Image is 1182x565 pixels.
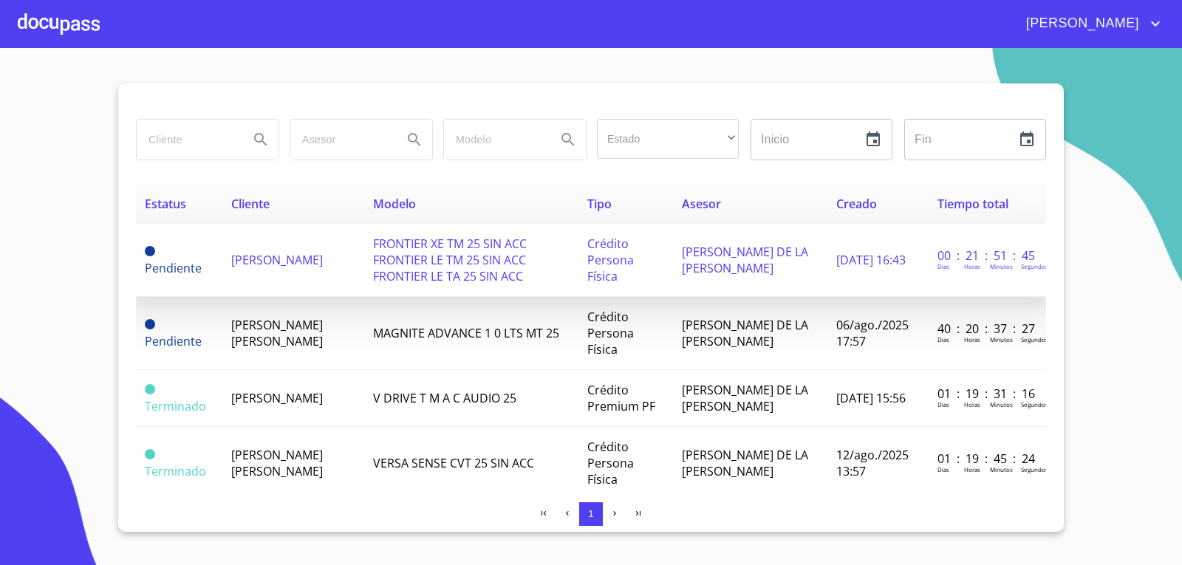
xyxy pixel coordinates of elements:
[145,449,155,459] span: Terminado
[937,196,1008,212] span: Tiempo total
[682,317,808,349] span: [PERSON_NAME] DE LA [PERSON_NAME]
[682,196,721,212] span: Asesor
[587,236,634,284] span: Crédito Persona Física
[836,390,906,406] span: [DATE] 15:56
[231,252,323,268] span: [PERSON_NAME]
[937,465,949,473] p: Dias
[1015,12,1147,35] span: [PERSON_NAME]
[587,309,634,357] span: Crédito Persona Física
[145,246,155,256] span: Pendiente
[990,400,1013,408] p: Minutos
[964,262,980,270] p: Horas
[990,262,1013,270] p: Minutos
[373,236,527,284] span: FRONTIER XE TM 25 SIN ACC FRONTIER LE TM 25 SIN ACC FRONTIER LE TA 25 SIN ACC
[588,508,593,519] span: 1
[682,382,808,414] span: [PERSON_NAME] DE LA [PERSON_NAME]
[937,335,949,343] p: Dias
[444,120,544,160] input: search
[964,400,980,408] p: Horas
[243,122,279,157] button: Search
[373,390,516,406] span: V DRIVE T M A C AUDIO 25
[937,262,949,270] p: Dias
[587,382,655,414] span: Crédito Premium PF
[964,335,980,343] p: Horas
[1015,12,1164,35] button: account of current user
[145,319,155,329] span: Pendiente
[587,196,612,212] span: Tipo
[1021,335,1048,343] p: Segundos
[231,390,323,406] span: [PERSON_NAME]
[597,119,739,159] div: ​
[937,451,1037,467] p: 01 : 19 : 45 : 24
[937,386,1037,402] p: 01 : 19 : 31 : 16
[836,317,909,349] span: 06/ago./2025 17:57
[937,321,1037,337] p: 40 : 20 : 37 : 27
[682,447,808,479] span: [PERSON_NAME] DE LA [PERSON_NAME]
[587,439,634,487] span: Crédito Persona Física
[145,463,206,479] span: Terminado
[137,120,237,160] input: search
[373,325,559,341] span: MAGNITE ADVANCE 1 0 LTS MT 25
[397,122,432,157] button: Search
[1021,465,1048,473] p: Segundos
[682,244,808,276] span: [PERSON_NAME] DE LA [PERSON_NAME]
[145,196,186,212] span: Estatus
[145,384,155,394] span: Terminado
[836,252,906,268] span: [DATE] 16:43
[1021,400,1048,408] p: Segundos
[145,333,202,349] span: Pendiente
[145,398,206,414] span: Terminado
[550,122,586,157] button: Search
[145,260,202,276] span: Pendiente
[836,196,877,212] span: Creado
[990,335,1013,343] p: Minutos
[231,196,270,212] span: Cliente
[990,465,1013,473] p: Minutos
[290,120,391,160] input: search
[231,447,323,479] span: [PERSON_NAME] [PERSON_NAME]
[836,447,909,479] span: 12/ago./2025 13:57
[937,400,949,408] p: Dias
[231,317,323,349] span: [PERSON_NAME] [PERSON_NAME]
[373,455,534,471] span: VERSA SENSE CVT 25 SIN ACC
[964,465,980,473] p: Horas
[1021,262,1048,270] p: Segundos
[579,502,603,526] button: 1
[373,196,416,212] span: Modelo
[937,247,1037,264] p: 00 : 21 : 51 : 45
